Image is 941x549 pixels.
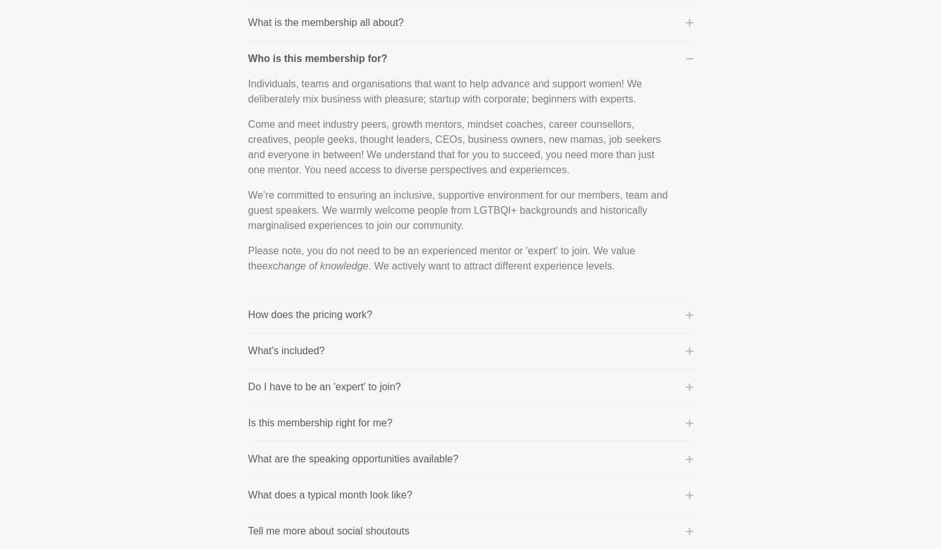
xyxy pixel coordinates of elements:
[248,452,459,467] p: What are the speaking opportunities available?
[248,307,693,323] button: How does the pricing work?
[248,51,387,66] p: Who is this membership for?
[248,488,693,503] button: What does a typical month look like?
[248,307,373,323] p: How does the pricing work?
[248,15,404,30] p: What is the membership all about?
[248,524,693,539] button: Tell me more about social shoutouts
[248,416,693,431] button: Is this membership right for me?
[248,77,673,107] p: Individuals, teams and organisations that want to help advance and support women! We deliberately...
[248,244,673,274] p: Please note, you do not need to be an experienced mentor or 'expert' to join. We value the . We a...
[248,452,693,467] button: What are the speaking opportunities available?
[248,379,401,395] p: Do I have to be an 'expert' to join?
[248,416,393,431] p: Is this membership right for me?
[248,51,693,66] button: Who is this membership for?
[248,15,693,30] button: What is the membership all about?
[248,117,673,178] p: Come and meet industry peers, growth mentors, mindset coaches, career counsellors, creatives, peo...
[248,343,693,359] button: What's included?
[248,379,693,395] button: Do I have to be an 'expert' to join?
[248,488,413,503] p: What does a typical month look like?
[248,524,410,539] p: Tell me more about social shoutouts
[248,343,325,359] p: What's included?
[262,261,368,271] em: exchange of knowledge
[248,188,673,233] p: We’re committed to ensuring an inclusive, supportive environment for our members, team and guest ...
